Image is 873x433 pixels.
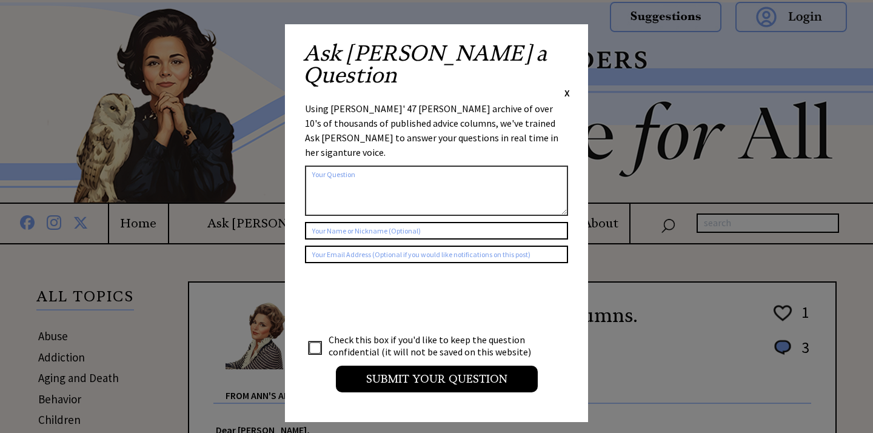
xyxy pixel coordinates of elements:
iframe: reCAPTCHA [305,275,489,323]
input: Your Name or Nickname (Optional) [305,222,568,240]
div: Using [PERSON_NAME]' 47 [PERSON_NAME] archive of over 10's of thousands of published advice colum... [305,101,568,159]
span: X [564,87,570,99]
input: Submit your Question [336,366,538,392]
h2: Ask [PERSON_NAME] a Question [303,42,570,86]
td: Check this box if you'd like to keep the question confidential (it will not be saved on this webs... [328,333,543,358]
input: Your Email Address (Optional if you would like notifications on this post) [305,246,568,263]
